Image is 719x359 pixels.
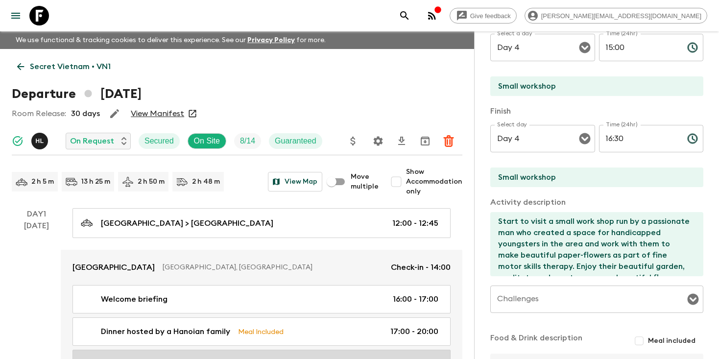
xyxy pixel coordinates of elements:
[343,131,363,151] button: Update Price, Early Bird Discount and Costs
[12,57,116,76] a: Secret Vietnam • VN1
[31,177,54,187] p: 2 h 5 m
[683,129,702,148] button: Choose time, selected time is 4:30 PM
[12,135,24,147] svg: Synced Successfully
[683,38,702,57] button: Choose time, selected time is 3:00 PM
[490,332,582,350] p: Food & Drink description
[648,336,695,346] span: Meal included
[101,293,168,305] p: Welcome briefing
[72,262,155,273] p: [GEOGRAPHIC_DATA]
[31,136,50,144] span: Hoang Le Ngoc
[525,8,707,24] div: [PERSON_NAME][EMAIL_ADDRESS][DOMAIN_NAME]
[6,6,25,25] button: menu
[393,293,438,305] p: 16:00 - 17:00
[12,108,66,120] p: Room Release:
[30,61,111,72] p: Secret Vietnam • VN1
[497,29,532,38] label: Select a day
[192,177,220,187] p: 2 h 48 m
[240,135,255,147] p: 8 / 14
[392,217,438,229] p: 12:00 - 12:45
[35,137,44,145] p: H L
[391,262,451,273] p: Check-in - 14:00
[599,125,679,152] input: hh:mm
[606,120,638,129] label: Time (24hr)
[71,108,100,120] p: 30 days
[490,168,695,187] input: End Location (leave blank if same as Start)
[392,131,411,151] button: Download CSV
[238,326,284,337] p: Meal Included
[490,196,703,208] p: Activity description
[61,250,462,285] a: [GEOGRAPHIC_DATA][GEOGRAPHIC_DATA], [GEOGRAPHIC_DATA]Check-in - 14:00
[390,326,438,337] p: 17:00 - 20:00
[72,208,451,238] a: [GEOGRAPHIC_DATA] > [GEOGRAPHIC_DATA]12:00 - 12:45
[578,41,592,54] button: Open
[606,29,638,38] label: Time (24hr)
[194,135,220,147] p: On Site
[72,317,451,346] a: Dinner hosted by a Hanoian familyMeal Included17:00 - 20:00
[81,177,110,187] p: 13 h 25 m
[395,6,414,25] button: search adventures
[144,135,174,147] p: Secured
[490,212,695,276] textarea: Start to visit a small work shop run by a passionate man who created a space for handicapped youn...
[578,132,592,145] button: Open
[268,172,322,191] button: View Map
[101,326,230,337] p: Dinner hosted by a Hanoian family
[12,84,142,104] h1: Departure [DATE]
[72,285,451,313] a: Welcome briefing16:00 - 17:00
[490,105,703,117] p: Finish
[450,8,517,24] a: Give feedback
[686,292,700,306] button: Open
[188,133,226,149] div: On Site
[439,131,458,151] button: Delete
[415,131,435,151] button: Archive (Completed, Cancelled or Unsynced Departures only)
[70,135,114,147] p: On Request
[101,217,273,229] p: [GEOGRAPHIC_DATA] > [GEOGRAPHIC_DATA]
[234,133,261,149] div: Trip Fill
[599,34,679,61] input: hh:mm
[497,120,527,129] label: Select day
[163,263,383,272] p: [GEOGRAPHIC_DATA], [GEOGRAPHIC_DATA]
[275,135,316,147] p: Guaranteed
[351,172,379,191] span: Move multiple
[368,131,388,151] button: Settings
[12,31,330,49] p: We use functional & tracking cookies to deliver this experience. See our for more.
[31,133,50,149] button: HL
[406,167,462,196] span: Show Accommodation only
[131,109,184,119] a: View Manifest
[536,12,707,20] span: [PERSON_NAME][EMAIL_ADDRESS][DOMAIN_NAME]
[247,37,295,44] a: Privacy Policy
[138,177,165,187] p: 2 h 50 m
[139,133,180,149] div: Secured
[465,12,516,20] span: Give feedback
[12,208,61,220] p: Day 1
[490,76,695,96] input: Start Location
